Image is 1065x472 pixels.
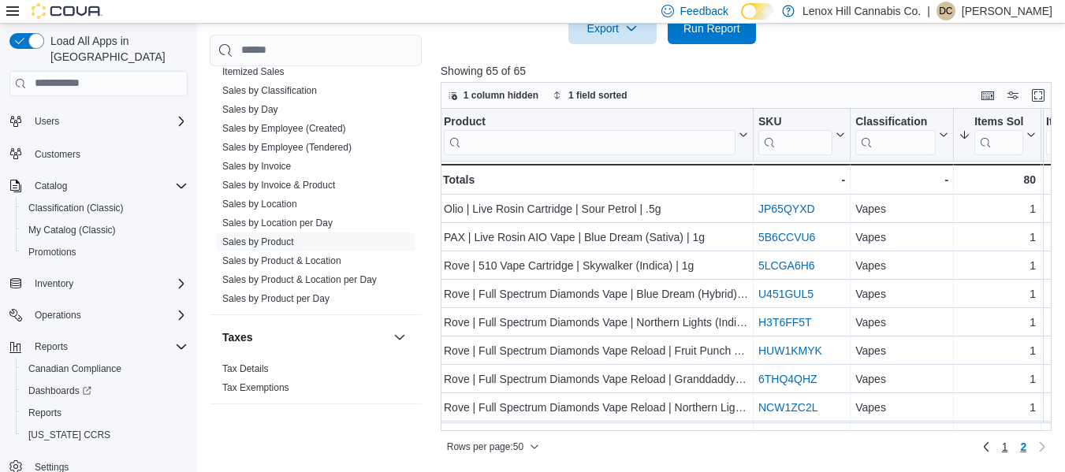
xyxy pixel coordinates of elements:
span: Promotions [28,246,76,258]
span: 1 [1002,439,1008,455]
a: Sales by Product per Day [222,293,330,304]
a: My Catalog (Classic) [22,221,122,240]
button: Run Report [668,13,756,44]
button: Operations [28,306,88,325]
span: Sales by Product [222,236,294,248]
span: Dashboards [28,385,91,397]
a: Itemized Sales [222,66,285,77]
a: 5LCGA6H6 [758,259,815,272]
div: Classification [855,115,936,155]
span: Canadian Compliance [28,362,121,375]
div: Rove | 510 Vape Cartridge | Skywalker (Indica) | 1g [444,256,748,275]
button: Classification (Classic) [16,197,194,219]
span: Canadian Compliance [22,359,188,378]
button: Display options [1004,86,1022,105]
div: Vapes [855,313,948,332]
button: Next page [1033,437,1052,456]
nav: Pagination for preceding grid [977,434,1052,459]
button: Page 2 of 2 [1014,434,1033,459]
span: Classification (Classic) [22,199,188,217]
a: Dashboards [22,381,98,400]
h3: Taxes [222,329,253,345]
div: Sales [210,43,422,314]
span: 1 column hidden [464,89,538,102]
a: 5B6CCVU6 [758,231,815,243]
div: Product [444,115,735,130]
div: Vapes [855,370,948,388]
a: Canadian Compliance [22,359,128,378]
span: Operations [35,309,81,321]
button: Taxes [390,328,409,347]
a: Classification (Classic) [22,199,130,217]
span: My Catalog (Classic) [28,224,116,236]
div: Classification [855,115,936,130]
p: [PERSON_NAME] [962,2,1052,20]
a: Sales by Product & Location [222,255,341,266]
div: 80 [959,170,1036,189]
span: Sales by Product per Day [222,292,330,305]
span: Promotions [22,243,188,262]
div: - [758,170,845,189]
div: Dominick Cuffaro [937,2,955,20]
span: 1 field sorted [568,89,627,102]
button: Users [3,110,194,132]
a: Sales by Day [222,104,278,115]
a: ZKMF55DY [758,429,816,442]
button: Enter fullscreen [1029,86,1048,105]
span: Sales by Product & Location [222,255,341,267]
a: 6THQ4QHZ [758,373,817,385]
button: Operations [3,304,194,326]
span: DC [939,2,952,20]
div: Vapes [855,426,948,445]
button: Reports [3,336,194,358]
div: Olio | Live Rosin Cartridge | Sour Petrol | .5g [444,199,748,218]
div: 1 [959,256,1036,275]
div: 1 [959,398,1036,417]
div: Taxes [210,359,422,403]
a: U451GUL5 [758,288,814,300]
button: Rows per page:50 [441,437,546,456]
div: PAX | Live Rosin AIO Vape | Blue Dream (Sativa) | 1g [444,228,748,247]
button: Inventory [28,274,80,293]
span: Inventory [35,277,73,290]
button: Customers [3,142,194,165]
div: Vapes [855,199,948,218]
button: Promotions [16,241,194,263]
span: [US_STATE] CCRS [28,429,110,441]
div: SKU [758,115,832,130]
div: 1 [959,199,1036,218]
span: Inventory [28,274,188,293]
a: Reports [22,403,68,422]
button: Keyboard shortcuts [978,86,997,105]
span: Sales by Invoice & Product [222,179,335,191]
span: Run Report [683,20,740,36]
span: Reports [22,403,188,422]
button: Catalog [28,177,73,195]
span: Sales by Location [222,198,297,210]
button: Users [28,112,65,131]
div: Items Sold [974,115,1023,130]
button: SKU [758,115,845,155]
span: 2 [1020,439,1026,455]
button: 1 field sorted [546,86,634,105]
span: Dashboards [22,381,188,400]
span: Export [578,13,647,44]
span: Sales by Classification [222,84,317,97]
span: Classification (Classic) [28,202,124,214]
span: Sales by Employee (Created) [222,122,346,135]
p: Showing 65 of 65 [441,63,1058,79]
p: | [927,2,930,20]
div: Items Sold [974,115,1023,155]
p: Lenox Hill Cannabis Co. [802,2,921,20]
div: Vapes [855,284,948,303]
span: Customers [28,143,188,163]
span: Washington CCRS [22,426,188,444]
a: Sales by Employee (Tendered) [222,142,352,153]
span: Sales by Employee (Tendered) [222,141,352,154]
span: Users [28,112,188,131]
div: Vapes [855,398,948,417]
a: NCW1ZC2L [758,401,817,414]
span: Sales by Invoice [222,160,291,173]
span: Tax Exemptions [222,381,289,394]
